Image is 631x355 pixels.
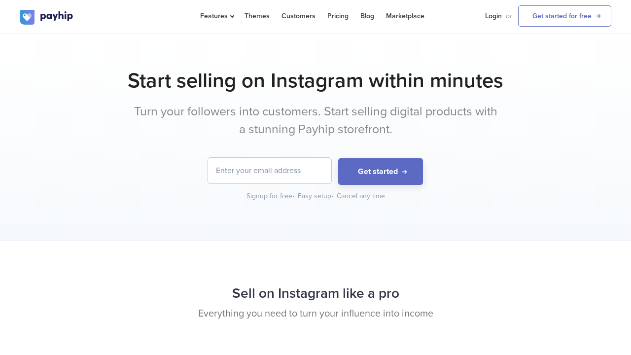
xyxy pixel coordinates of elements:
div: Signup for free [246,191,296,201]
p: Turn your followers into customers. Start selling digital products with a stunning Payhip storefr... [131,103,500,138]
span: • [292,192,295,200]
div: Easy setup [298,191,335,201]
h2: Sell on Instagram like a pro [20,281,611,307]
input: Enter your email address [208,158,331,183]
img: logo.svg [20,10,74,25]
button: Get started [338,158,423,185]
span: Features [200,12,233,20]
div: Cancel any time [337,191,385,201]
a: Get started for free [518,5,611,27]
p: Everything you need to turn your influence into income [20,307,611,321]
h1: Start selling on Instagram within minutes [20,69,611,93]
span: • [331,192,334,200]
